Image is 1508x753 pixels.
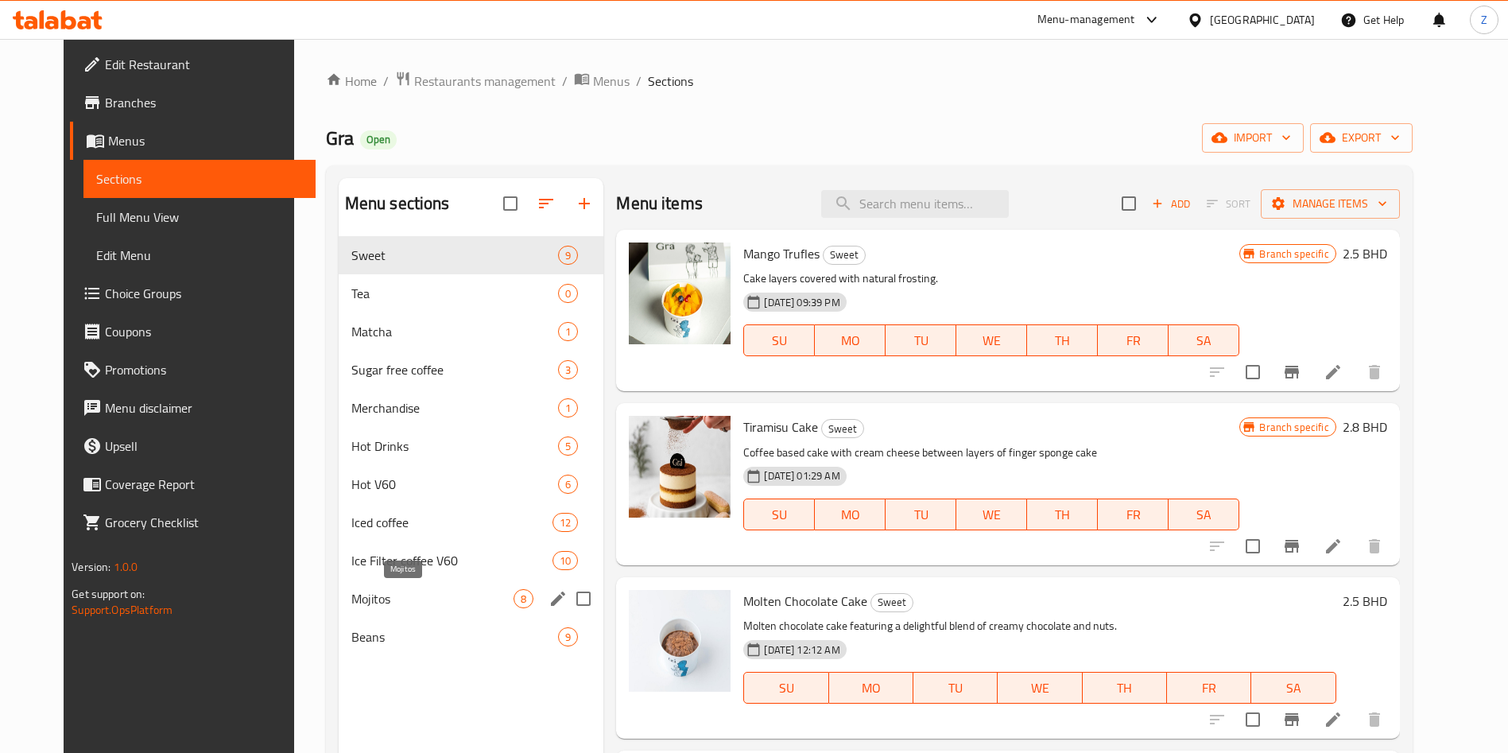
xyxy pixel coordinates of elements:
[565,184,603,223] button: Add section
[1323,128,1400,148] span: export
[339,541,604,580] div: Ice Filter coffee V6010
[1098,499,1169,530] button: FR
[815,324,886,356] button: MO
[743,242,820,266] span: Mango Trufles
[1236,530,1270,563] span: Select to update
[824,246,865,264] span: Sweet
[1310,123,1413,153] button: export
[1196,192,1261,216] span: Select section first
[743,589,867,613] span: Molten Chocolate Cake
[886,499,956,530] button: TU
[559,248,577,263] span: 9
[527,184,565,223] span: Sort sections
[72,584,145,604] span: Get support on:
[1173,677,1245,700] span: FR
[351,551,552,570] div: Ice Filter coffee V60
[351,322,559,341] span: Matcha
[514,589,533,608] div: items
[105,437,303,456] span: Upsell
[360,133,397,146] span: Open
[552,551,578,570] div: items
[70,45,316,83] a: Edit Restaurant
[1343,590,1387,612] h6: 2.5 BHD
[360,130,397,149] div: Open
[351,360,559,379] span: Sugar free coffee
[70,389,316,427] a: Menu disclaimer
[351,627,559,646] span: Beans
[553,553,577,569] span: 10
[558,284,578,303] div: items
[70,427,316,465] a: Upsell
[1273,527,1311,565] button: Branch-specific-item
[1343,416,1387,438] h6: 2.8 BHD
[1104,503,1162,526] span: FR
[1149,195,1192,213] span: Add
[339,580,604,618] div: Mojitos8edit
[72,600,173,620] a: Support.OpsPlatform
[339,230,604,662] nav: Menu sections
[1355,527,1394,565] button: delete
[345,192,450,215] h2: Menu sections
[105,360,303,379] span: Promotions
[83,198,316,236] a: Full Menu View
[892,329,950,352] span: TU
[105,322,303,341] span: Coupons
[1355,701,1394,739] button: delete
[815,499,886,530] button: MO
[616,192,703,215] h2: Menu items
[339,618,604,656] div: Beans9
[351,589,514,608] span: Mojitos
[351,437,559,456] div: Hot Drinks
[339,351,604,389] div: Sugar free coffee3
[1481,11,1487,29] span: Z
[743,324,815,356] button: SU
[105,93,303,112] span: Branches
[83,236,316,274] a: Edit Menu
[750,329,808,352] span: SU
[821,503,879,526] span: MO
[1169,324,1239,356] button: SA
[593,72,630,91] span: Menus
[552,513,578,532] div: items
[1236,355,1270,389] span: Select to update
[351,475,559,494] div: Hot V60
[1258,677,1329,700] span: SA
[920,677,991,700] span: TU
[96,208,303,227] span: Full Menu View
[743,443,1239,463] p: Coffee based cake with cream cheese between layers of finger sponge cake
[1210,11,1315,29] div: [GEOGRAPHIC_DATA]
[963,329,1021,352] span: WE
[1253,246,1335,262] span: Branch specific
[743,269,1239,289] p: Cake layers covered with natural frosting.
[395,71,556,91] a: Restaurants management
[1146,192,1196,216] span: Add item
[821,329,879,352] span: MO
[558,627,578,646] div: items
[648,72,693,91] span: Sections
[743,415,818,439] span: Tiramisu Cake
[1027,499,1098,530] button: TH
[70,122,316,160] a: Menus
[1104,329,1162,352] span: FR
[829,672,913,704] button: MO
[339,465,604,503] div: Hot V606
[892,503,950,526] span: TU
[1169,499,1239,530] button: SA
[1033,329,1091,352] span: TH
[822,420,863,438] span: Sweet
[559,286,577,301] span: 0
[871,593,913,611] span: Sweet
[558,398,578,417] div: items
[70,465,316,503] a: Coverage Report
[1273,194,1387,214] span: Manage items
[96,246,303,265] span: Edit Menu
[886,324,956,356] button: TU
[559,401,577,416] span: 1
[514,592,533,607] span: 8
[1273,701,1311,739] button: Branch-specific-item
[1324,710,1343,729] a: Edit menu item
[870,593,913,612] div: Sweet
[558,322,578,341] div: items
[70,83,316,122] a: Branches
